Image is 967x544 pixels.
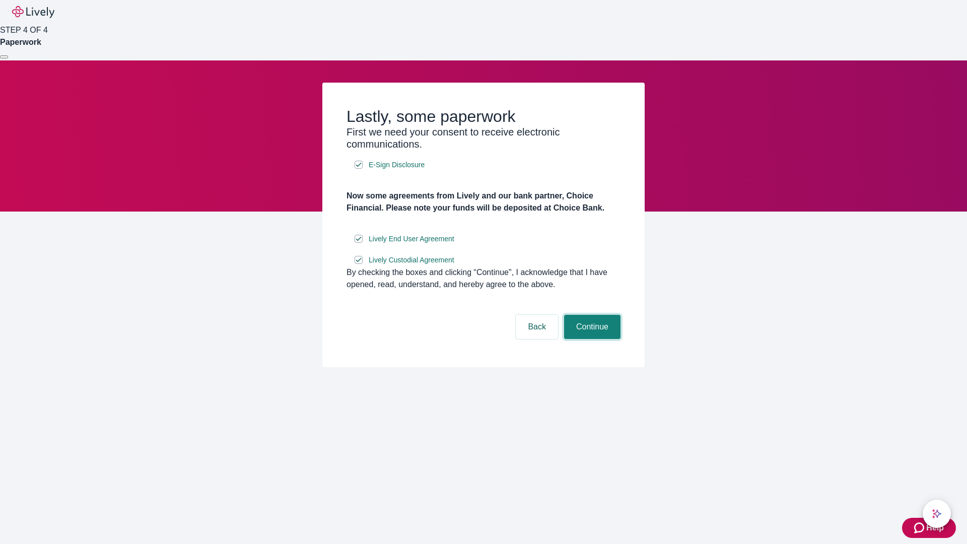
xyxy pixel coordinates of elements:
[369,160,425,170] span: E-Sign Disclosure
[347,190,620,214] h4: Now some agreements from Lively and our bank partner, Choice Financial. Please note your funds wi...
[932,509,942,519] svg: Lively AI Assistant
[367,254,456,266] a: e-sign disclosure document
[369,234,454,244] span: Lively End User Agreement
[347,126,620,150] h3: First we need your consent to receive electronic communications.
[347,266,620,291] div: By checking the boxes and clicking “Continue", I acknowledge that I have opened, read, understand...
[369,255,454,265] span: Lively Custodial Agreement
[564,315,620,339] button: Continue
[12,6,54,18] img: Lively
[914,522,926,534] svg: Zendesk support icon
[367,233,456,245] a: e-sign disclosure document
[347,107,620,126] h2: Lastly, some paperwork
[923,500,951,528] button: chat
[926,522,944,534] span: Help
[516,315,558,339] button: Back
[902,518,956,538] button: Zendesk support iconHelp
[367,159,427,171] a: e-sign disclosure document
